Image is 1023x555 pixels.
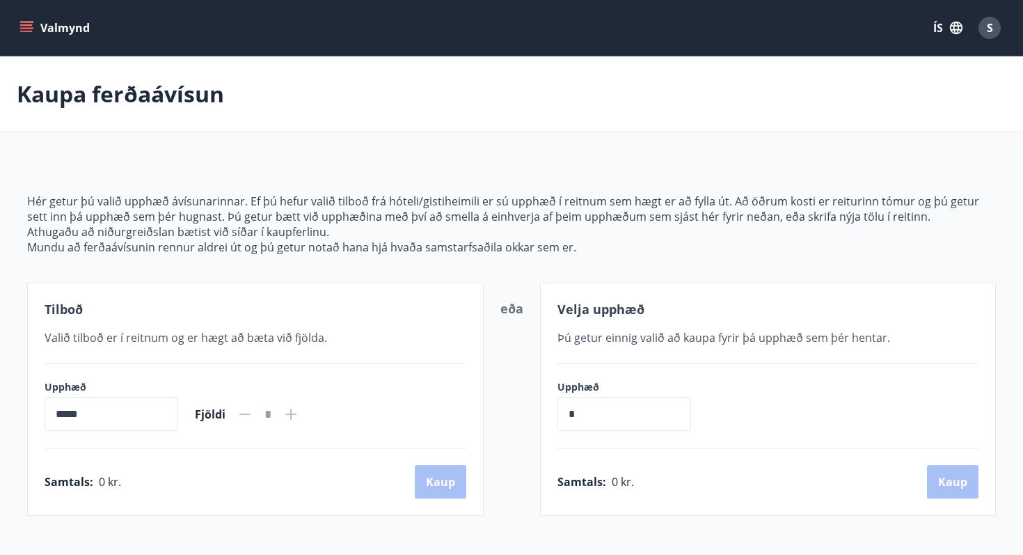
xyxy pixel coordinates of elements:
span: eða [500,300,523,317]
span: 0 kr. [99,474,121,490]
button: S [973,11,1006,45]
span: Valið tilboð er í reitnum og er hægt að bæta við fjölda. [45,330,327,345]
label: Upphæð [45,380,178,394]
span: Fjöldi [195,407,225,422]
p: Mundu að ferðaávísunin rennur aldrei út og þú getur notað hana hjá hvaða samstarfsaðila okkar sem er [27,240,996,255]
p: Hér getur þú valið upphæð ávísunarinnar. Ef þú hefur valið tilboð frá hóteli/gistiheimili er sú u... [27,194,996,224]
p: Athugaðu að niðurgreiðslan bætist við síðar í kaupferlinu. [27,224,996,240]
p: Kaupa ferðaávísun [17,79,224,109]
span: 0 kr. [612,474,634,490]
button: menu [17,15,95,40]
span: Þú getur einnig valið að kaupa fyrir þá upphæð sem þér hentar. [557,330,890,345]
span: Samtals : [557,474,606,490]
button: ÍS [926,15,970,40]
span: Samtals : [45,474,93,490]
span: S [987,20,993,36]
label: Upphæð [557,380,705,394]
span: Velja upphæð [557,301,644,318]
span: Tilboð [45,301,83,318]
span: . [573,240,576,255]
